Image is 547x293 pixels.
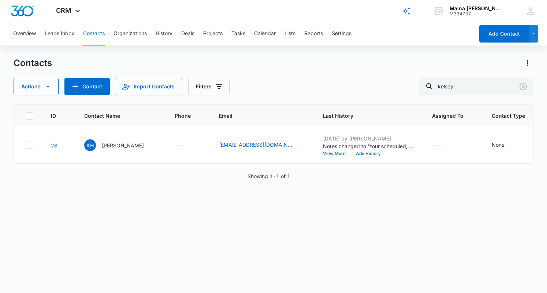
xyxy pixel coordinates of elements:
p: Showing 1-1 of 1 [248,172,290,180]
p: [PERSON_NAME] [102,142,144,149]
button: Add Contact [64,78,110,95]
div: account name [450,6,503,11]
span: Contact Name [84,112,146,120]
button: Overview [13,22,36,45]
input: Search Contacts [419,78,533,95]
p: [DATE] by [PERSON_NAME] [323,135,414,142]
span: CRM [56,7,71,14]
button: View More [323,151,351,156]
button: Lists [284,22,295,45]
div: Contact Type - None - Select to Edit Field [492,141,518,150]
div: --- [432,141,442,150]
span: KH [84,139,96,151]
span: Contact Type [492,112,525,120]
button: Projects [203,22,223,45]
span: Phone [175,112,191,120]
div: --- [175,141,185,150]
div: Assigned To - - Select to Edit Field [432,141,455,150]
button: Add Contact [479,25,529,43]
span: ID [51,112,56,120]
button: Organizations [114,22,147,45]
button: Import Contacts [116,78,182,95]
button: Settings [332,22,351,45]
div: Email - kelseybrandle@gmail.com - Select to Edit Field [219,141,305,150]
button: Clear [517,81,529,92]
button: Contacts [83,22,105,45]
h1: Contacts [14,58,52,69]
a: [EMAIL_ADDRESS][DOMAIN_NAME] [219,141,292,149]
p: Notes changed to "tour scheduled, sent tour confirmation and questionnaire" [323,142,414,150]
div: Phone - - Select to Edit Field [175,141,198,150]
button: Actions [14,78,59,95]
div: account id [450,11,503,17]
button: Deals [181,22,194,45]
button: History [156,22,172,45]
span: Last History [323,112,404,120]
button: Leads Inbox [45,22,74,45]
button: Add History [351,151,386,156]
button: Calendar [254,22,276,45]
button: Reports [304,22,323,45]
button: Actions [522,57,533,69]
span: Assigned To [432,112,464,120]
button: Filters [188,78,230,95]
div: Contact Name - Kelsey Haley - Select to Edit Field [84,139,157,151]
span: Email [219,112,295,120]
div: None [492,141,505,149]
a: Navigate to contact details page for Kelsey Haley [51,142,57,149]
button: Tasks [231,22,245,45]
